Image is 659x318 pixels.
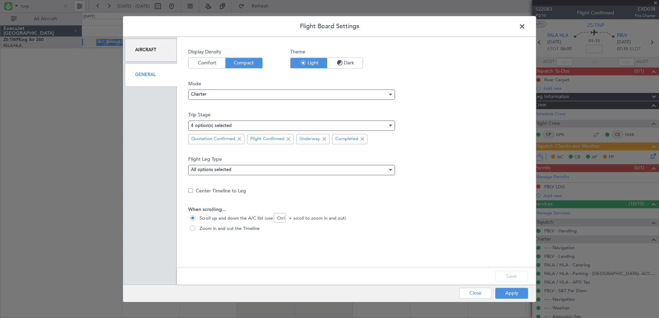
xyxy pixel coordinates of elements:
[191,124,232,128] mat-select-trigger: 4 option(s) selected
[197,225,260,232] span: Zoom in and out the Timeline
[291,58,327,68] button: Light
[125,39,177,62] div: Aircraft
[188,80,525,87] span: Mode
[327,58,363,68] button: Dark
[191,168,231,172] mat-select-trigger: All options selected
[188,156,525,163] span: Flight Leg Type
[459,288,492,299] button: Close
[300,136,320,142] span: Underway
[196,187,246,194] label: Center Timeline to Leg
[335,136,358,142] span: Completed
[188,48,263,55] span: Display Density
[495,288,528,299] button: Apply
[125,63,177,86] div: General
[188,111,525,118] span: Trip Stage
[191,93,206,97] span: Charter
[189,58,225,68] button: Comfort
[188,206,525,213] span: When scrolling...
[197,215,346,222] span: Scroll up and down the A/C list (use Ctrl + scroll to zoom in and out)
[290,48,363,55] span: Theme
[225,58,262,68] button: Compact
[123,16,536,37] header: Flight Board Settings
[250,136,284,142] span: Flight Confirmed
[191,136,235,142] span: Quotation Confirmed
